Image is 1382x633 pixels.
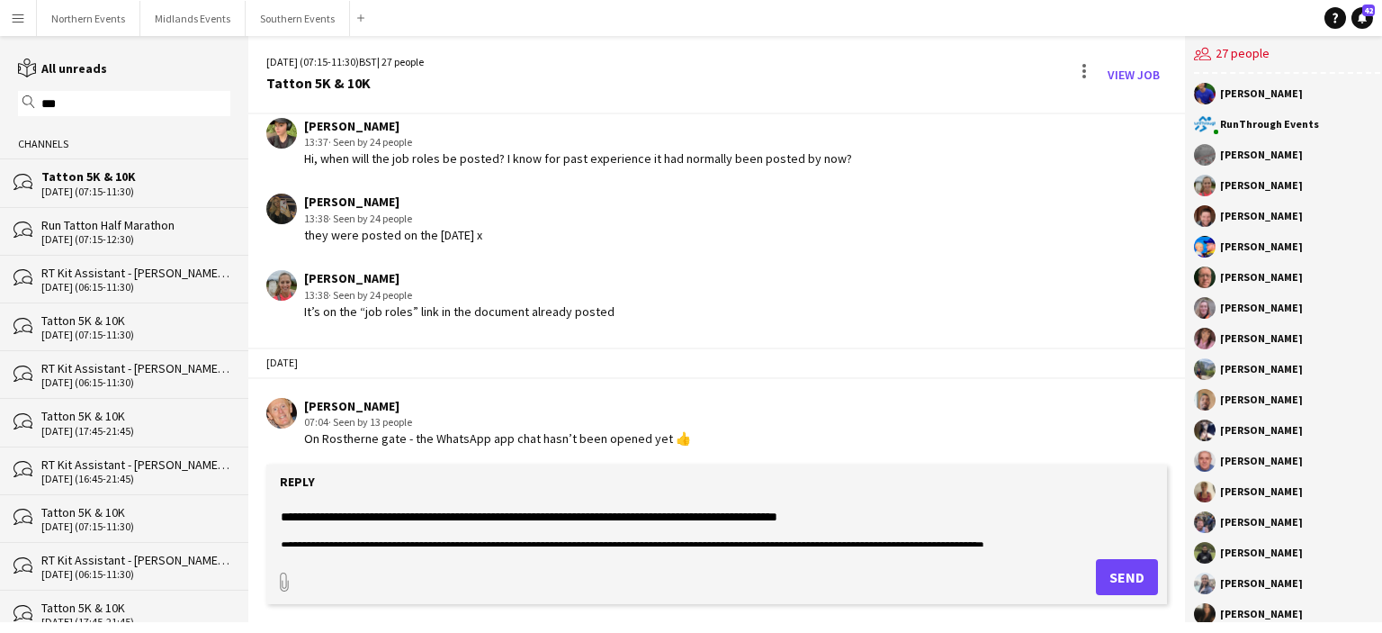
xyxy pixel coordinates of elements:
[41,281,230,294] div: [DATE] (06:15-11:30)
[304,227,482,243] div: they were posted on the [DATE] x
[248,348,1185,378] div: [DATE]
[41,473,230,485] div: [DATE] (16:45-21:45)
[304,303,615,320] div: It’s on the “job roles” link in the document already posted
[1100,60,1167,89] a: View Job
[41,520,230,533] div: [DATE] (07:15-11:30)
[41,504,230,520] div: Tatton 5K & 10K
[41,360,230,376] div: RT Kit Assistant - [PERSON_NAME] 5K & 10K
[304,430,691,447] div: On Rostherne gate - the WhatsApp app chat hasn’t been opened yet 👍
[41,312,230,329] div: Tatton 5K & 10K
[359,55,377,68] span: BST
[41,616,230,628] div: [DATE] (17:45-21:45)
[41,265,230,281] div: RT Kit Assistant - [PERSON_NAME] 5K & 10K
[246,1,350,36] button: Southern Events
[18,60,107,77] a: All unreads
[266,75,424,91] div: Tatton 5K & 10K
[304,287,615,303] div: 13:38
[41,457,230,473] div: RT Kit Assistant - [PERSON_NAME] 5K & 10K
[41,600,230,616] div: Tatton 5K & 10K
[1220,609,1303,619] div: [PERSON_NAME]
[1220,272,1303,283] div: [PERSON_NAME]
[328,135,412,149] span: · Seen by 24 people
[1220,88,1303,99] div: [PERSON_NAME]
[1220,149,1303,160] div: [PERSON_NAME]
[304,211,482,227] div: 13:38
[1220,456,1303,466] div: [PERSON_NAME]
[266,54,424,70] div: [DATE] (07:15-11:30) | 27 people
[304,118,852,134] div: [PERSON_NAME]
[1220,180,1303,191] div: [PERSON_NAME]
[41,425,230,438] div: [DATE] (17:45-21:45)
[1220,364,1303,375] div: [PERSON_NAME]
[328,288,412,302] span: · Seen by 24 people
[1220,119,1319,130] div: RunThrough Events
[1220,578,1303,589] div: [PERSON_NAME]
[328,212,412,225] span: · Seen by 24 people
[1220,241,1303,252] div: [PERSON_NAME]
[1351,7,1373,29] a: 42
[41,233,230,246] div: [DATE] (07:15-12:30)
[41,185,230,198] div: [DATE] (07:15-11:30)
[1194,36,1380,74] div: 27 people
[37,1,140,36] button: Northern Events
[280,474,315,490] label: Reply
[41,376,230,389] div: [DATE] (06:15-11:30)
[1096,559,1158,595] button: Send
[1220,517,1303,528] div: [PERSON_NAME]
[1220,303,1303,313] div: [PERSON_NAME]
[1220,333,1303,344] div: [PERSON_NAME]
[41,217,230,233] div: Run Tatton Half Marathon
[1362,5,1375,16] span: 42
[41,168,230,185] div: Tatton 5K & 10K
[304,414,691,430] div: 07:04
[1220,547,1303,558] div: [PERSON_NAME]
[304,150,852,167] div: Hi, when will the job roles be posted? I know for past experience it had normally been posted by ...
[41,329,230,341] div: [DATE] (07:15-11:30)
[1220,394,1303,405] div: [PERSON_NAME]
[304,194,482,210] div: [PERSON_NAME]
[328,415,412,429] span: · Seen by 13 people
[1220,211,1303,222] div: [PERSON_NAME]
[41,408,230,424] div: Tatton 5K & 10K
[41,568,230,581] div: [DATE] (06:15-11:30)
[304,134,852,150] div: 13:37
[140,1,246,36] button: Midlands Events
[304,270,615,286] div: [PERSON_NAME]
[304,398,691,414] div: [PERSON_NAME]
[1220,425,1303,436] div: [PERSON_NAME]
[1220,486,1303,497] div: [PERSON_NAME]
[41,552,230,568] div: RT Kit Assistant - [PERSON_NAME] 5K & 10K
